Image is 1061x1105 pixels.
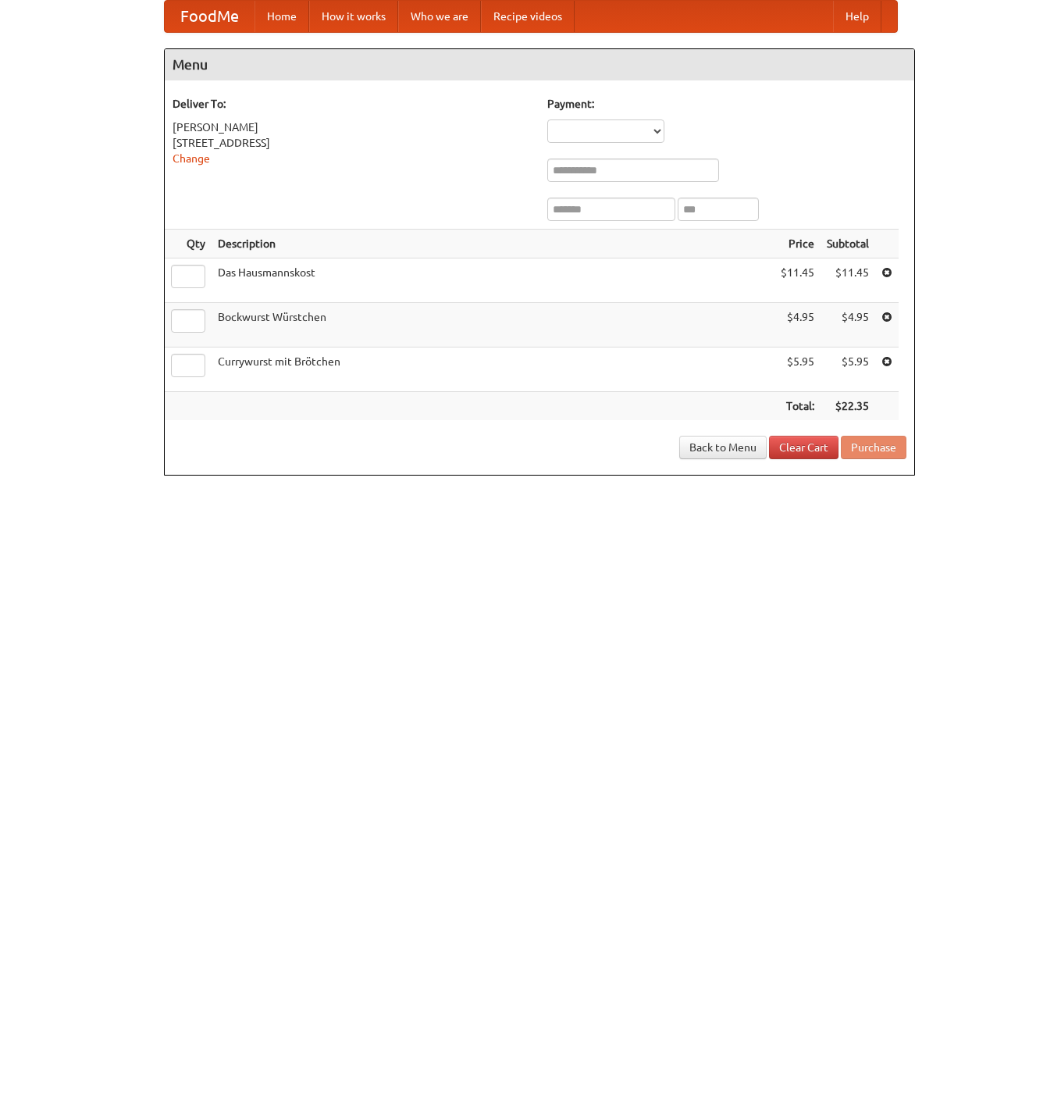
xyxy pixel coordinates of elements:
[774,258,821,303] td: $11.45
[821,258,875,303] td: $11.45
[774,348,821,392] td: $5.95
[821,348,875,392] td: $5.95
[481,1,575,32] a: Recipe videos
[212,348,774,392] td: Currywurst mit Brötchen
[173,96,532,112] h5: Deliver To:
[165,49,914,80] h4: Menu
[165,1,255,32] a: FoodMe
[821,303,875,348] td: $4.95
[398,1,481,32] a: Who we are
[212,303,774,348] td: Bockwurst Würstchen
[173,119,532,135] div: [PERSON_NAME]
[212,230,774,258] th: Description
[679,436,767,459] a: Back to Menu
[833,1,881,32] a: Help
[769,436,838,459] a: Clear Cart
[821,392,875,421] th: $22.35
[173,152,210,165] a: Change
[165,230,212,258] th: Qty
[774,392,821,421] th: Total:
[309,1,398,32] a: How it works
[774,230,821,258] th: Price
[255,1,309,32] a: Home
[841,436,906,459] button: Purchase
[774,303,821,348] td: $4.95
[173,135,532,151] div: [STREET_ADDRESS]
[821,230,875,258] th: Subtotal
[212,258,774,303] td: Das Hausmannskost
[547,96,906,112] h5: Payment:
